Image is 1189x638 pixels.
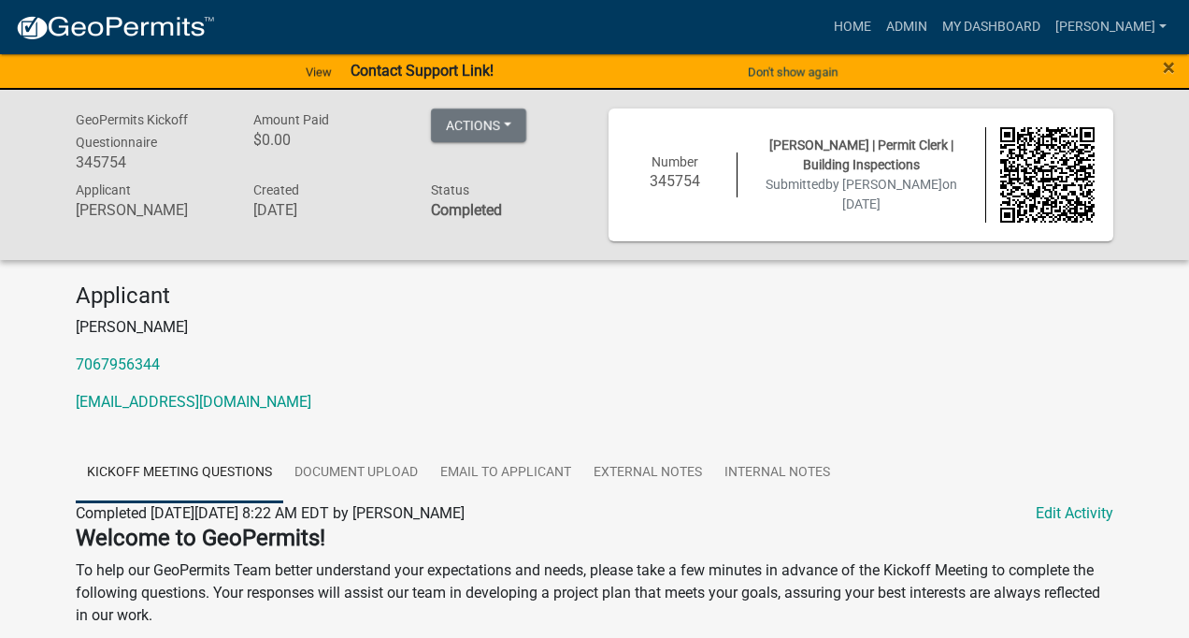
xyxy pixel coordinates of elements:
span: Submitted on [DATE] [766,177,957,211]
button: Close [1163,56,1175,79]
a: My Dashboard [935,9,1048,45]
a: Kickoff Meeting Questions [76,443,283,503]
h6: [DATE] [253,201,403,219]
span: GeoPermits Kickoff Questionnaire [76,112,188,150]
span: by [PERSON_NAME] [825,177,942,192]
h6: [PERSON_NAME] [76,201,225,219]
a: Internal Notes [713,443,841,503]
a: Email to Applicant [429,443,582,503]
p: [PERSON_NAME] [76,316,1113,339]
span: Number [652,154,698,169]
span: Completed [DATE][DATE] 8:22 AM EDT by [PERSON_NAME] [76,504,465,522]
span: Amount Paid [253,112,329,127]
button: Don't show again [740,56,845,87]
a: View [298,56,339,87]
a: Home [826,9,879,45]
span: Created [253,182,299,197]
span: Status [431,182,469,197]
h6: $0.00 [253,131,403,149]
h6: 345754 [76,153,225,171]
a: Admin [879,9,935,45]
a: Edit Activity [1036,502,1113,525]
strong: Welcome to GeoPermits! [76,525,325,551]
a: External Notes [582,443,713,503]
h6: 345754 [627,172,723,190]
h4: Applicant [76,283,1113,310]
a: [PERSON_NAME] [1048,9,1174,45]
span: × [1163,54,1175,80]
span: [PERSON_NAME] | Permit Clerk | Building Inspections [769,138,953,172]
img: QR code [1000,127,1096,223]
strong: Contact Support Link! [351,62,494,80]
strong: Completed [431,201,502,219]
a: [EMAIL_ADDRESS][DOMAIN_NAME] [76,393,311,411]
p: To help our GeoPermits Team better understand your expectations and needs, please take a few minu... [76,559,1113,627]
a: 7067956344 [76,355,160,373]
a: Document Upload [283,443,429,503]
span: Applicant [76,182,131,197]
button: Actions [431,109,526,142]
